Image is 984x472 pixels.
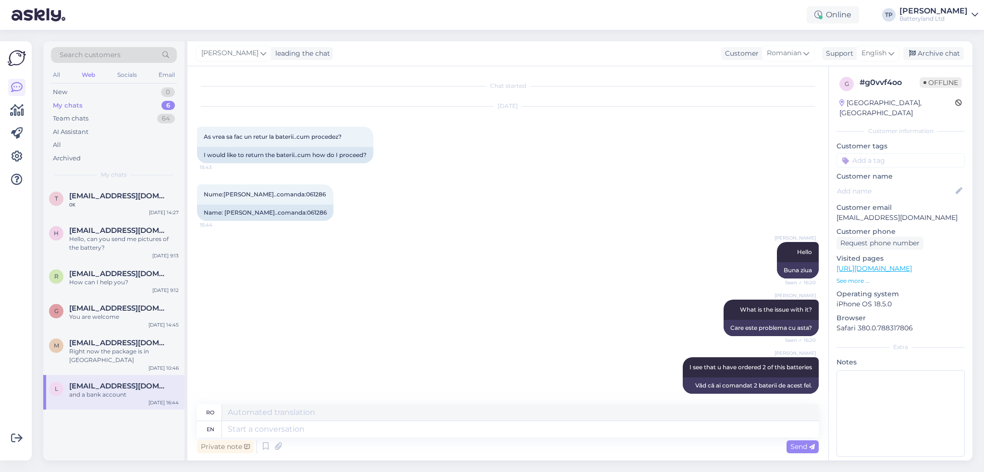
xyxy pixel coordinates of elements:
[740,306,812,313] span: What is the issue with it?
[152,252,179,259] div: [DATE] 9:13
[861,48,886,59] span: English
[836,141,965,151] p: Customer tags
[69,390,179,399] div: and a bank account
[836,343,965,351] div: Extra
[780,279,816,286] span: Seen ✓ 16:20
[197,82,819,90] div: Chat started
[197,147,373,163] div: I would like to return the baterii..cum how do I proceed?
[157,114,175,123] div: 64
[837,186,954,196] input: Add name
[899,7,978,23] a: [PERSON_NAME]Batteryland Ltd
[54,342,59,349] span: m
[807,6,859,24] div: Online
[161,87,175,97] div: 0
[204,133,342,140] span: As vrea sa fac un retur la baterii..cum procedez?
[775,350,816,357] span: [PERSON_NAME]
[197,102,819,110] div: [DATE]
[53,114,88,123] div: Team chats
[53,127,88,137] div: AI Assistant
[197,205,333,221] div: Name: [PERSON_NAME]..comanda:061286
[882,8,896,22] div: TP
[69,339,169,347] span: makenainga@gmail.com
[920,77,962,88] span: Offline
[899,7,968,15] div: [PERSON_NAME]
[200,164,236,171] span: 15:43
[161,101,175,110] div: 6
[69,313,179,321] div: You are welcome
[69,382,169,390] span: larisa.simona40@gmail.com
[152,287,179,294] div: [DATE] 9:12
[836,237,923,250] div: Request phone number
[689,363,812,371] span: I see that u have ordered 2 of this batteries
[69,278,179,287] div: How can I help you?
[54,273,59,280] span: r
[200,221,236,229] span: 15:44
[69,226,169,235] span: homeinliguria@gmail.com
[8,49,26,67] img: Askly Logo
[101,170,127,179] span: My chats
[724,320,819,336] div: Care este problema cu asta?
[839,98,955,118] div: [GEOGRAPHIC_DATA], [GEOGRAPHIC_DATA]
[780,394,816,401] span: Seen ✓ 16:20
[790,442,815,451] span: Send
[775,292,816,299] span: [PERSON_NAME]
[69,304,169,313] span: giannissta69@gmail.com
[53,154,81,163] div: Archived
[836,153,965,168] input: Add a tag
[860,77,920,88] div: # g0vvf4oo
[80,69,97,81] div: Web
[149,209,179,216] div: [DATE] 14:27
[836,277,965,285] p: See more ...
[271,48,330,59] div: leading the chat
[55,385,58,392] span: l
[115,69,139,81] div: Socials
[721,48,759,59] div: Customer
[54,307,59,315] span: g
[780,337,816,344] span: Seen ✓ 16:20
[836,171,965,182] p: Customer name
[683,377,819,394] div: Văd că ai comandat 2 baterii de acest fel.
[777,262,819,278] div: Buna ziua
[836,313,965,323] p: Browser
[69,269,169,278] span: riazahmad6249200@gmail.com
[201,48,258,59] span: [PERSON_NAME]
[836,203,965,213] p: Customer email
[836,357,965,367] p: Notes
[69,192,169,200] span: teonatiotis@gmail.com
[148,364,179,372] div: [DATE] 10:46
[60,50,121,60] span: Search customers
[767,48,801,59] span: Romanian
[53,101,83,110] div: My chats
[51,69,62,81] div: All
[836,227,965,237] p: Customer phone
[836,299,965,309] p: iPhone OS 18.5.0
[207,421,214,437] div: en
[148,399,179,406] div: [DATE] 16:44
[903,47,964,60] div: Archive chat
[197,440,254,453] div: Private note
[797,248,812,255] span: Hello
[206,404,214,421] div: ro
[899,15,968,23] div: Batteryland Ltd
[836,323,965,333] p: Safari 380.0.788317806
[148,321,179,328] div: [DATE] 14:45
[204,191,326,198] span: Nume:[PERSON_NAME]..comanda:061286
[836,254,965,264] p: Visited pages
[54,230,59,237] span: h
[845,80,849,87] span: g
[53,87,67,97] div: New
[157,69,177,81] div: Email
[836,213,965,223] p: [EMAIL_ADDRESS][DOMAIN_NAME]
[53,140,61,150] div: All
[55,195,58,202] span: t
[836,264,912,273] a: [URL][DOMAIN_NAME]
[836,289,965,299] p: Operating system
[775,234,816,242] span: [PERSON_NAME]
[69,347,179,364] div: Right now the package is in [GEOGRAPHIC_DATA]
[69,235,179,252] div: Hello, can you send me pictures of the battery?
[836,127,965,135] div: Customer information
[822,48,853,59] div: Support
[69,200,179,209] div: οκ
